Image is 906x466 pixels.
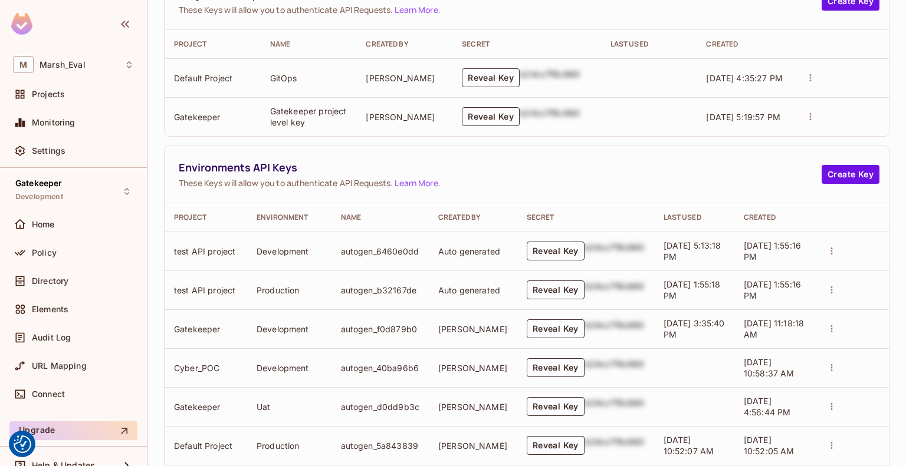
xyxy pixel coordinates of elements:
div: Environment [257,213,322,222]
span: Connect [32,389,65,399]
td: Development [247,309,331,348]
span: These Keys will allow you to authenticate API Requests. . [179,177,822,189]
span: Development [15,192,63,201]
div: Name [341,213,419,222]
a: Learn More [395,177,438,189]
img: Revisit consent button [14,435,31,453]
td: autogen_b32167de [331,270,429,309]
span: These Keys will allow you to authenticate API Requests. . [179,4,822,15]
div: b24cc7f8c660 [585,280,645,299]
td: [PERSON_NAME] [429,387,517,426]
div: Name [270,39,347,49]
td: autogen_d0dd9b3c [331,387,429,426]
button: Reveal Key [462,107,520,126]
div: b24cc7f8c660 [585,397,645,416]
td: Production [247,426,331,465]
td: Auto generated [429,270,517,309]
td: Gatekeeper [165,97,261,136]
button: Consent Preferences [14,435,31,453]
div: Project [174,213,238,222]
td: Cyber_POC [165,348,247,387]
td: Uat [247,387,331,426]
div: Last Used [610,39,688,49]
button: Reveal Key [527,242,585,260]
span: [DATE] 10:52:07 AM [664,435,714,456]
button: Reveal Key [527,358,585,377]
button: actions [802,108,819,125]
td: test API project [165,270,247,309]
button: Reveal Key [527,436,585,455]
button: Create Key [822,165,879,184]
span: Workspace: Marsh_Eval [40,60,86,70]
td: [PERSON_NAME] [356,97,452,136]
div: Secret [462,39,592,49]
span: [DATE] 1:55:18 PM [664,279,721,300]
td: autogen_6460e0dd [331,232,429,270]
div: Project [174,39,251,49]
button: Reveal Key [527,319,585,338]
td: [PERSON_NAME] [356,58,452,97]
span: Policy [32,248,57,257]
span: M [13,56,34,73]
span: [DATE] 11:18:18 AM [744,318,804,339]
span: Gatekeeper [15,179,63,188]
span: Settings [32,146,65,156]
button: actions [823,359,840,376]
div: b24cc7f8c660 [520,107,580,126]
span: [DATE] 10:58:37 AM [744,357,795,378]
span: [DATE] 3:35:40 PM [664,318,725,339]
span: [DATE] 1:55:16 PM [744,240,801,262]
span: [DATE] 5:19:57 PM [706,112,780,122]
td: Default Project [165,426,247,465]
span: Directory [32,276,68,286]
div: Secret [527,213,645,222]
td: test API project [165,232,247,270]
button: actions [823,320,840,337]
button: actions [823,282,840,298]
td: Auto generated [429,232,517,270]
td: Production [247,270,331,309]
div: b24cc7f8c660 [585,242,645,260]
span: Environments API Keys [179,160,822,175]
span: Elements [32,305,68,314]
span: [DATE] 10:52:05 AM [744,435,795,456]
td: Development [247,348,331,387]
td: Gatekeeper [165,387,247,426]
div: Created [706,39,783,49]
div: Created [744,213,805,222]
div: Created By [366,39,443,49]
div: Created By [438,213,508,222]
td: autogen_f0d879b0 [331,309,429,348]
button: Reveal Key [527,280,585,299]
img: SReyMgAAAABJRU5ErkJggg== [11,13,32,35]
button: actions [823,398,840,415]
button: Reveal Key [462,68,520,87]
div: b24cc7f8c660 [585,319,645,338]
td: Gatekeeper [165,309,247,348]
button: Reveal Key [527,397,585,416]
button: actions [823,437,840,454]
span: Projects [32,90,65,99]
div: b24cc7f8c660 [585,358,645,377]
span: Home [32,220,55,229]
td: Default Project [165,58,261,97]
div: Last Used [664,213,725,222]
a: Learn More [395,4,438,15]
span: [DATE] 1:55:16 PM [744,279,801,300]
span: [DATE] 5:13:18 PM [664,240,721,262]
div: b24cc7f8c660 [585,436,645,455]
td: GitOps [261,58,357,97]
span: Monitoring [32,118,75,127]
span: URL Mapping [32,361,87,371]
td: [PERSON_NAME] [429,348,517,387]
span: [DATE] 4:56:44 PM [744,396,791,417]
td: [PERSON_NAME] [429,426,517,465]
button: actions [802,70,819,86]
td: autogen_40ba96b6 [331,348,429,387]
button: Upgrade [9,421,137,440]
span: [DATE] 4:35:27 PM [706,73,783,83]
td: [PERSON_NAME] [429,309,517,348]
td: Gatekeeper project level key [261,97,357,136]
span: Audit Log [32,333,71,342]
div: b24cc7f8c660 [520,68,580,87]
